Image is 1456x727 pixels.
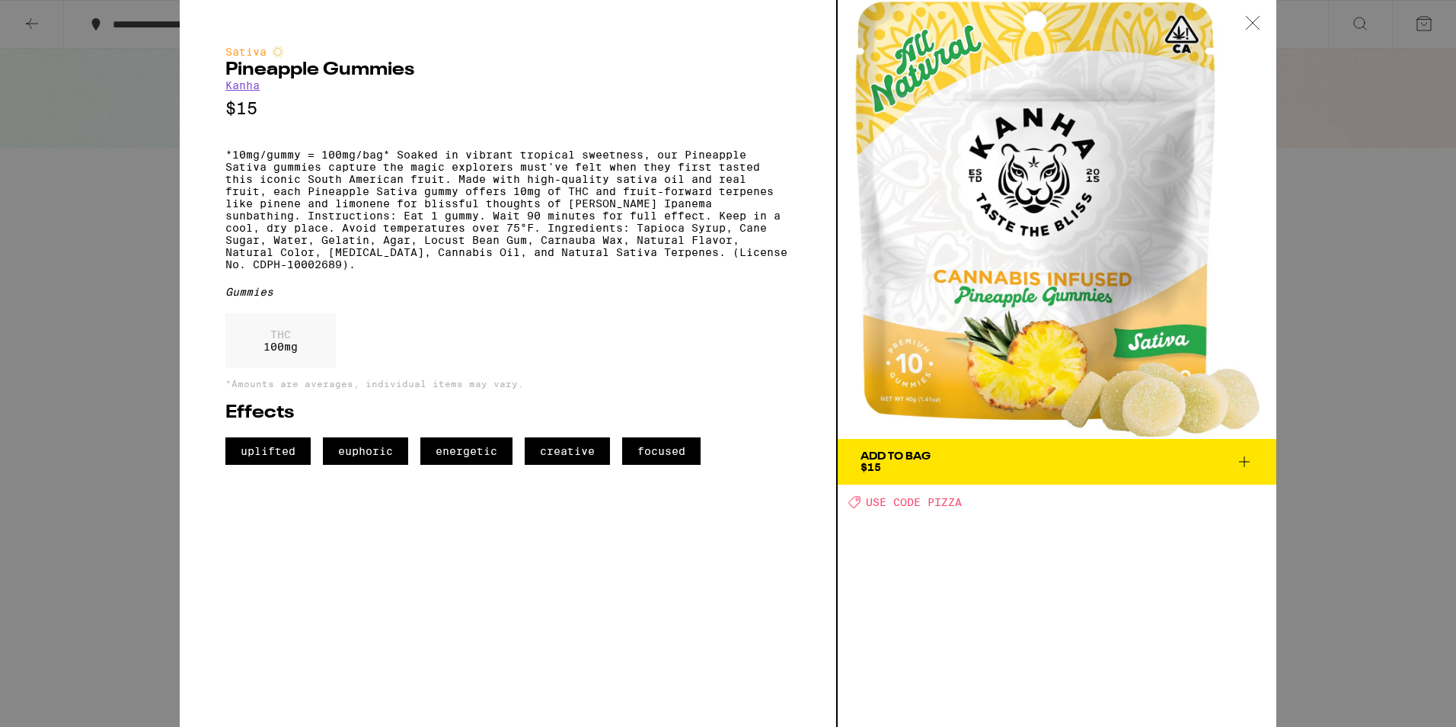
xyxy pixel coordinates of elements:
[323,437,408,465] span: euphoric
[263,328,298,341] p: THC
[272,46,284,58] img: sativaColor.svg
[525,437,610,465] span: creative
[838,439,1276,485] button: Add To Bag$15
[225,313,336,368] div: 100 mg
[225,437,311,465] span: uplifted
[225,79,260,91] a: Kanha
[225,149,790,271] p: *10mg/gummy = 100mg/bag* Soaked in vibrant tropical sweetness, our Pineapple Sativa gummies captu...
[420,437,512,465] span: energetic
[225,404,790,422] h2: Effects
[225,61,790,79] h2: Pineapple Gummies
[225,46,790,58] div: Sativa
[866,496,962,508] span: USE CODE PIZZA
[861,451,931,462] div: Add To Bag
[225,379,790,389] p: *Amounts are averages, individual items may vary.
[225,286,790,298] div: Gummies
[622,437,701,465] span: focused
[861,461,881,473] span: $15
[225,99,790,118] p: $15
